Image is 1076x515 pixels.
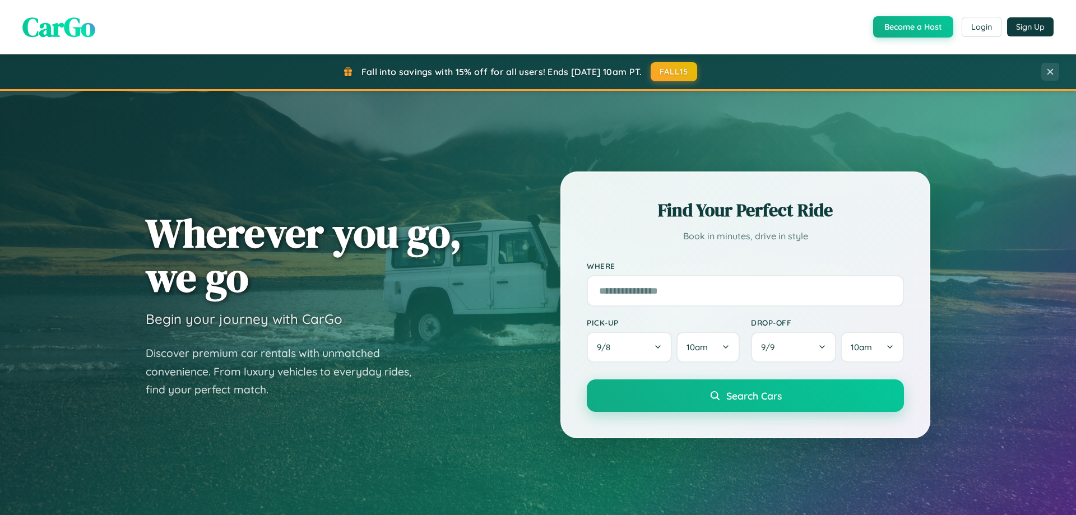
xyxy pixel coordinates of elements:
[22,8,95,45] span: CarGo
[587,332,672,363] button: 9/8
[873,16,953,38] button: Become a Host
[751,318,904,327] label: Drop-off
[587,318,740,327] label: Pick-up
[761,342,780,352] span: 9 / 9
[726,389,782,402] span: Search Cars
[587,198,904,222] h2: Find Your Perfect Ride
[651,62,698,81] button: FALL15
[146,211,462,299] h1: Wherever you go, we go
[687,342,708,352] span: 10am
[751,332,836,363] button: 9/9
[361,66,642,77] span: Fall into savings with 15% off for all users! Ends [DATE] 10am PT.
[962,17,1001,37] button: Login
[587,379,904,412] button: Search Cars
[587,228,904,244] p: Book in minutes, drive in style
[841,332,904,363] button: 10am
[146,344,426,399] p: Discover premium car rentals with unmatched convenience. From luxury vehicles to everyday rides, ...
[597,342,616,352] span: 9 / 8
[851,342,872,352] span: 10am
[587,261,904,271] label: Where
[146,310,342,327] h3: Begin your journey with CarGo
[676,332,740,363] button: 10am
[1007,17,1054,36] button: Sign Up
